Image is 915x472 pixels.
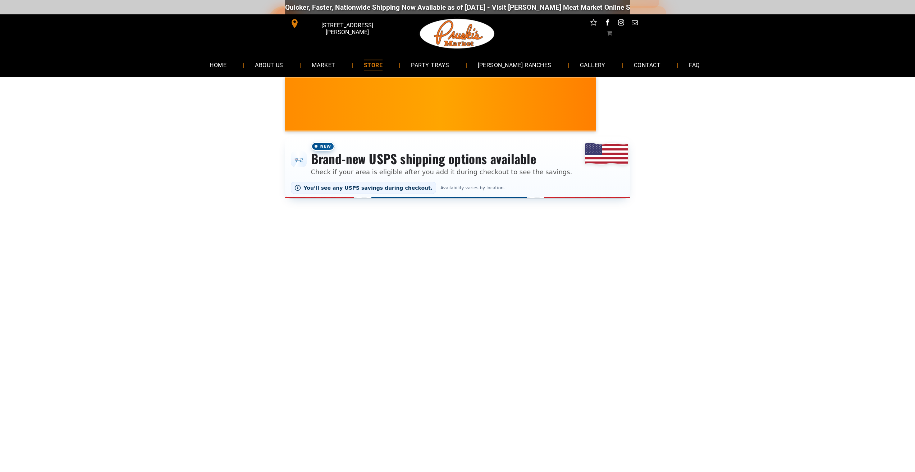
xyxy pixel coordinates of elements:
a: STORE [353,55,393,74]
p: Check if your area is eligible after you add it during checkout to see the savings. [311,167,572,177]
a: MARKET [301,55,346,74]
h3: Brand-new USPS shipping options available [311,151,572,167]
a: ABOUT US [244,55,294,74]
a: instagram [616,18,626,29]
a: facebook [603,18,612,29]
a: PARTY TRAYS [400,55,460,74]
a: FAQ [678,55,710,74]
a: HOME [199,55,237,74]
a: email [630,18,639,29]
span: Availability varies by location. [439,185,506,190]
a: CONTACT [623,55,671,74]
img: Pruski-s+Market+HQ+Logo2-1920w.png [418,14,496,53]
span: [STREET_ADDRESS][PERSON_NAME] [301,18,393,39]
span: New [311,142,335,151]
a: GALLERY [569,55,616,74]
a: [PERSON_NAME] RANCHES [467,55,562,74]
span: You’ll see any USPS savings during checkout. [304,185,433,191]
a: Social network [589,18,598,29]
div: Shipping options announcement [285,137,630,198]
a: [STREET_ADDRESS][PERSON_NAME] [285,18,395,29]
div: Quicker, Faster, Nationwide Shipping Now Available as of [DATE] - Visit [PERSON_NAME] Meat Market... [285,3,720,11]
